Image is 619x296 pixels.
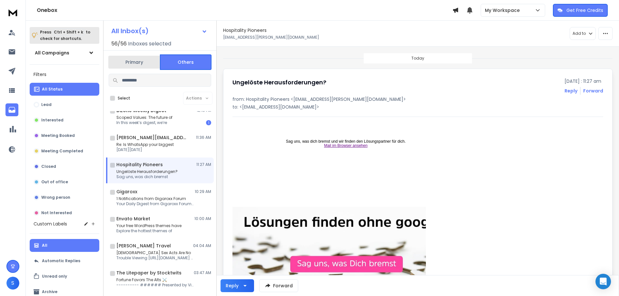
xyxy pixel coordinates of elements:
label: Select [118,96,130,101]
h1: Ungelöste Herausforderungen? [232,78,326,87]
button: Primary [108,55,160,69]
button: Forward [259,279,298,292]
button: Not Interested [30,206,99,219]
p: Not Interested [41,210,72,215]
p: [DATE] : 11:27 am [565,78,603,84]
button: All [30,239,99,252]
div: Open Intercom Messenger [595,274,611,289]
button: Interested [30,114,99,127]
img: logo [6,6,19,18]
h3: Custom Labels [34,221,67,227]
p: 10:29 AM [195,189,211,194]
p: In this week’s digest, we’re [116,120,172,125]
p: 03:47 AM [194,270,211,275]
h1: [PERSON_NAME][EMAIL_ADDRESS][DOMAIN_NAME] [116,134,187,141]
p: 10:00 AM [194,216,211,221]
p: from: Hospitality Pioneers <[EMAIL_ADDRESS][PERSON_NAME][DOMAIN_NAME]> [232,96,603,102]
h1: All Campaigns [35,50,69,56]
p: [DEMOGRAPHIC_DATA] Sex Acts Are No [116,250,194,255]
button: Reply [221,279,254,292]
p: Add to [573,31,586,36]
button: Automatic Replies [30,254,99,267]
p: 11:36 AM [196,135,211,140]
p: Trouble Viewing [URL][DOMAIN_NAME] Click here [URL][DOMAIN_NAME] [URL][DOMAIN_NAME] [URL][DOMAIN_... [116,255,194,261]
p: Sag uns, was dich bremst [116,174,178,179]
button: S [6,277,19,290]
p: [EMAIL_ADDRESS][PERSON_NAME][DOMAIN_NAME] [223,35,319,40]
p: Ungelöste Herausforderungen? [116,169,178,174]
p: Meeting Completed [41,148,83,154]
div: Reply [226,282,239,289]
p: My Workspace [485,7,522,14]
p: Out of office [41,179,68,185]
p: Interested [41,118,64,123]
p: All [42,243,47,248]
p: Archive [42,289,57,294]
h3: Inboxes selected [128,40,171,48]
button: All Status [30,83,99,96]
h1: Gigaroxx [116,188,137,195]
p: Scoped Values: The future of [116,115,172,120]
h3: Filters [30,70,99,79]
span: Ctrl + Shift + k [53,28,84,36]
h1: Hospitality Pioneers [223,27,267,33]
p: All Status [42,87,63,92]
p: Get Free Credits [566,7,603,14]
p: Automatic Replies [42,258,80,263]
p: Fortune Favors The Alts ⚔️ [116,277,194,282]
p: Closed [41,164,56,169]
span: Sag uns, was dich bremst und wir finden den Lösungspartner für dich. [286,139,406,144]
button: All Campaigns [30,46,99,59]
p: ---------- ###### Presented by View [116,282,194,288]
p: 04:04 AM [193,243,211,248]
button: Unread only [30,270,99,283]
button: Lead [30,98,99,111]
p: Re: Is WhatsApp your biggest [116,142,174,147]
button: Out of office [30,176,99,188]
h1: Onebox [37,6,452,14]
button: Others [160,54,211,70]
h1: Envato Market [116,215,150,222]
p: Meeting Booked [41,133,75,138]
p: 11:27 AM [196,162,211,167]
a: Mail im Browser ansehen [324,143,368,148]
button: All Inbox(s) [106,24,212,37]
button: Meeting Completed [30,145,99,158]
p: [DATE][DATE] [116,147,174,152]
p: Your free WordPress themes have [116,223,182,228]
button: Closed [30,160,99,173]
h1: The Litepaper by Stocktwits [116,270,182,276]
button: Meeting Booked [30,129,99,142]
p: 1 Notifications from Gigaroxx Forum [116,196,194,201]
button: Wrong person [30,191,99,204]
p: to: <[EMAIL_ADDRESS][DOMAIN_NAME]> [232,104,603,110]
h1: [PERSON_NAME] Travel [116,243,171,249]
div: Forward [583,88,603,94]
p: Unread only [42,274,67,279]
p: Explore the hottest themes of [116,228,182,234]
div: 1 [206,120,211,125]
p: Lead [41,102,52,107]
p: Press to check for shortcuts. [40,29,90,42]
p: Today [411,56,424,61]
p: Your Daily Digest from Gigaroxx Forum person [116,201,194,206]
h1: All Inbox(s) [111,28,149,34]
button: Get Free Credits [553,4,608,17]
button: Reply [565,88,577,94]
h1: Hospitality Pioneers [116,161,163,168]
span: 56 / 56 [111,40,127,48]
p: Wrong person [41,195,70,200]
